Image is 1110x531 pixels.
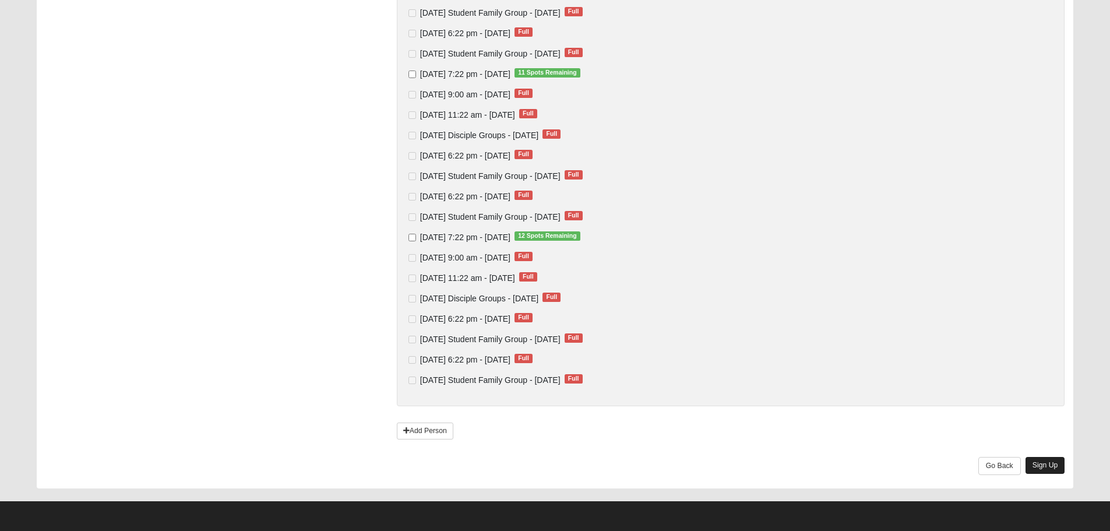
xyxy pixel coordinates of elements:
[515,150,533,159] span: Full
[565,211,583,220] span: Full
[420,375,561,385] span: [DATE] Student Family Group - [DATE]
[565,374,583,384] span: Full
[420,29,510,38] span: [DATE] 6:22 pm - [DATE]
[519,272,537,282] span: Full
[408,30,416,37] input: [DATE] 6:22 pm - [DATE]Full
[1026,457,1065,474] a: Sign Up
[420,212,561,221] span: [DATE] Student Family Group - [DATE]
[420,192,510,201] span: [DATE] 6:22 pm - [DATE]
[515,27,533,37] span: Full
[515,231,580,241] span: 12 Spots Remaining
[542,129,561,139] span: Full
[515,191,533,200] span: Full
[420,69,510,79] span: [DATE] 7:22 pm - [DATE]
[420,335,561,344] span: [DATE] Student Family Group - [DATE]
[420,131,538,140] span: [DATE] Disciple Groups - [DATE]
[408,173,416,180] input: [DATE] Student Family Group - [DATE]Full
[408,377,416,384] input: [DATE] Student Family Group - [DATE]Full
[408,152,416,160] input: [DATE] 6:22 pm - [DATE]Full
[565,333,583,343] span: Full
[515,89,533,98] span: Full
[408,356,416,364] input: [DATE] 6:22 pm - [DATE]Full
[408,275,416,282] input: [DATE] 11:22 am - [DATE]Full
[408,111,416,119] input: [DATE] 11:22 am - [DATE]Full
[542,293,561,302] span: Full
[515,354,533,363] span: Full
[408,91,416,99] input: [DATE] 9:00 am - [DATE]Full
[408,295,416,303] input: [DATE] Disciple Groups - [DATE]Full
[408,213,416,221] input: [DATE] Student Family Group - [DATE]Full
[420,171,561,181] span: [DATE] Student Family Group - [DATE]
[515,68,580,78] span: 11 Spots Remaining
[420,151,510,160] span: [DATE] 6:22 pm - [DATE]
[515,252,533,261] span: Full
[420,233,510,242] span: [DATE] 7:22 pm - [DATE]
[420,355,510,364] span: [DATE] 6:22 pm - [DATE]
[408,132,416,139] input: [DATE] Disciple Groups - [DATE]Full
[978,457,1021,475] a: Go Back
[420,273,515,283] span: [DATE] 11:22 am - [DATE]
[408,315,416,323] input: [DATE] 6:22 pm - [DATE]Full
[565,7,583,16] span: Full
[408,254,416,262] input: [DATE] 9:00 am - [DATE]Full
[408,71,416,78] input: [DATE] 7:22 pm - [DATE]11 Spots Remaining
[420,8,561,17] span: [DATE] Student Family Group - [DATE]
[420,294,538,303] span: [DATE] Disciple Groups - [DATE]
[420,314,510,323] span: [DATE] 6:22 pm - [DATE]
[408,336,416,343] input: [DATE] Student Family Group - [DATE]Full
[565,170,583,180] span: Full
[420,90,510,99] span: [DATE] 9:00 am - [DATE]
[519,109,537,118] span: Full
[515,313,533,322] span: Full
[397,423,453,439] a: Add Person
[408,50,416,58] input: [DATE] Student Family Group - [DATE]Full
[408,9,416,17] input: [DATE] Student Family Group - [DATE]Full
[565,48,583,57] span: Full
[420,253,510,262] span: [DATE] 9:00 am - [DATE]
[408,193,416,201] input: [DATE] 6:22 pm - [DATE]Full
[408,234,416,241] input: [DATE] 7:22 pm - [DATE]12 Spots Remaining
[420,110,515,119] span: [DATE] 11:22 am - [DATE]
[420,49,561,58] span: [DATE] Student Family Group - [DATE]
